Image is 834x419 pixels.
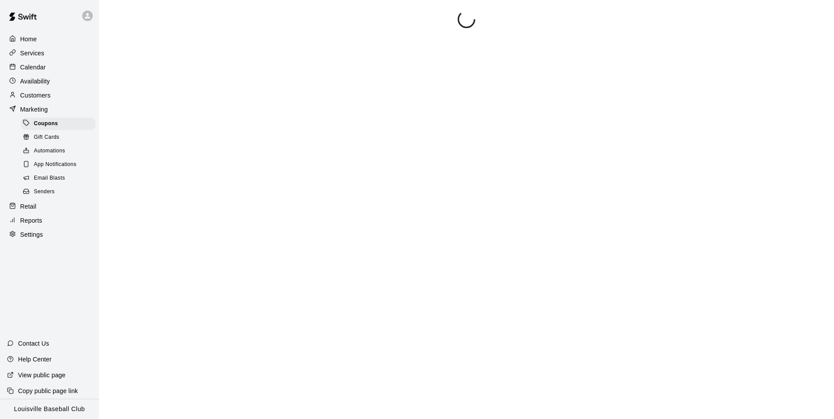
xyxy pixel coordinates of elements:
[20,63,46,72] p: Calendar
[7,61,92,74] a: Calendar
[7,47,92,60] a: Services
[18,339,49,348] p: Contact Us
[21,130,99,144] a: Gift Cards
[21,117,99,130] a: Coupons
[34,174,65,183] span: Email Blasts
[7,33,92,46] a: Home
[21,144,99,158] a: Automations
[20,105,48,114] p: Marketing
[20,77,50,86] p: Availability
[21,159,95,171] div: App Notifications
[20,202,36,211] p: Retail
[7,75,92,88] a: Availability
[21,186,95,198] div: Senders
[20,91,51,100] p: Customers
[18,386,78,395] p: Copy public page link
[34,147,65,155] span: Automations
[18,355,51,364] p: Help Center
[21,172,99,185] a: Email Blasts
[21,158,99,172] a: App Notifications
[7,89,92,102] a: Customers
[21,118,95,130] div: Coupons
[34,133,59,142] span: Gift Cards
[7,200,92,213] a: Retail
[20,216,42,225] p: Reports
[21,145,95,157] div: Automations
[34,119,58,128] span: Coupons
[20,49,44,58] p: Services
[20,230,43,239] p: Settings
[7,103,92,116] a: Marketing
[21,185,99,199] a: Senders
[7,228,92,241] a: Settings
[21,131,95,144] div: Gift Cards
[18,371,66,379] p: View public page
[34,188,55,196] span: Senders
[21,172,95,184] div: Email Blasts
[20,35,37,43] p: Home
[34,160,76,169] span: App Notifications
[7,214,92,227] a: Reports
[14,405,85,414] p: Louisville Baseball Club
